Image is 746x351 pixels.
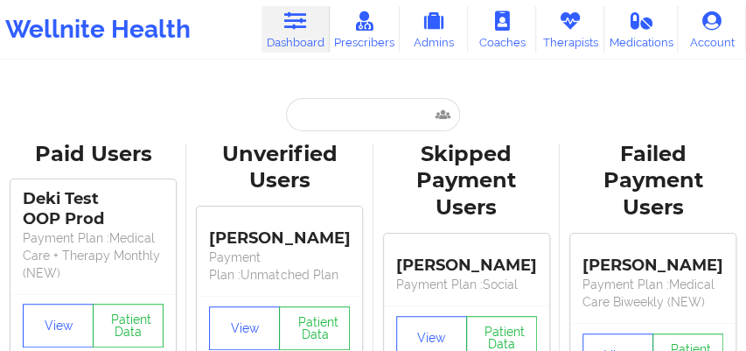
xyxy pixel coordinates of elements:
a: Prescribers [330,6,400,53]
a: Admins [400,6,468,53]
p: Payment Plan : Unmatched Plan [209,249,350,284]
p: Payment Plan : Social [396,276,537,293]
button: Patient Data [279,306,350,350]
button: View [23,304,94,347]
div: Deki Test OOP Prod [23,189,164,229]
a: Coaches [468,6,536,53]
div: Failed Payment Users [572,141,734,222]
a: Dashboard [261,6,330,53]
button: Patient Data [93,304,164,347]
div: [PERSON_NAME] [209,215,350,249]
div: Paid Users [12,141,174,168]
div: Unverified Users [199,141,360,195]
a: Account [678,6,746,53]
div: Skipped Payment Users [386,141,547,222]
p: Payment Plan : Medical Care Biweekly (NEW) [582,276,723,311]
div: [PERSON_NAME] [582,242,723,276]
div: [PERSON_NAME] [396,242,537,276]
a: Medications [604,6,678,53]
p: Payment Plan : Medical Care + Therapy Monthly (NEW) [23,229,164,282]
a: Therapists [536,6,604,53]
button: View [209,306,280,350]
